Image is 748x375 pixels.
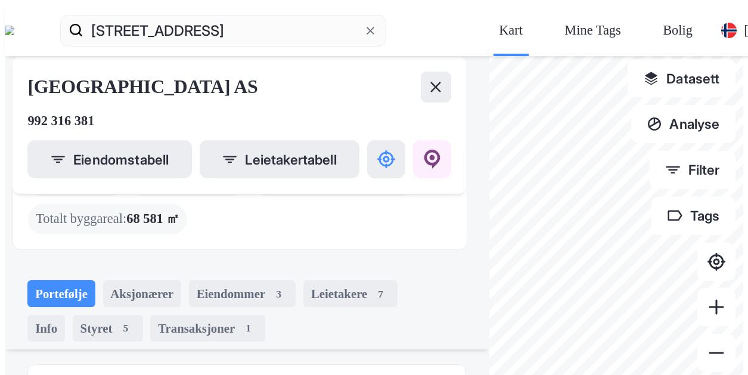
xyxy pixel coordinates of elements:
[27,280,95,307] div: Portefølje
[27,315,65,342] div: Info
[150,315,265,342] div: Transaksjoner
[239,318,258,337] div: 1
[371,284,390,303] div: 7
[27,110,94,132] div: 992 316 381
[650,151,736,189] button: Filter
[73,315,143,342] div: Styret
[103,280,182,307] div: Aksjonærer
[663,19,693,42] div: Bolig
[564,19,620,42] div: Mine Tags
[28,204,187,234] div: Totalt byggareal :
[189,280,296,307] div: Eiendommer
[631,105,736,143] button: Analyse
[269,284,288,303] div: 3
[126,207,179,230] span: 68 581 ㎡
[27,72,262,102] div: [GEOGRAPHIC_DATA] AS
[628,59,735,97] button: Datasett
[651,197,735,235] button: Tags
[27,140,191,178] button: Eiendomstabell
[303,280,398,307] div: Leietakere
[688,318,748,375] iframe: Chat Widget
[116,318,135,337] div: 5
[83,11,363,49] input: Søk på adresse, matrikkel, gårdeiere, leietakere eller personer
[5,26,14,35] img: logo.a4113a55bc3d86da70a041830d287a7e.svg
[499,19,523,42] div: Kart
[200,140,360,178] button: Leietakertabell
